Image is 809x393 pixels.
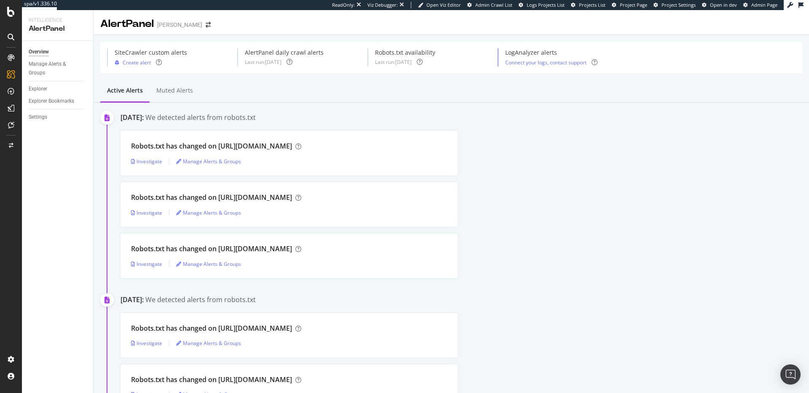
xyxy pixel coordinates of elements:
[751,2,777,8] span: Admin Page
[29,85,87,93] a: Explorer
[131,193,292,202] div: Robots.txt has changed on [URL][DOMAIN_NAME]
[131,154,162,168] button: Investigate
[131,244,292,254] div: Robots.txt has changed on [URL][DOMAIN_NAME]
[519,2,565,8] a: Logs Projects List
[131,141,292,151] div: Robots.txt has changed on [URL][DOMAIN_NAME]
[29,48,49,56] div: Overview
[743,2,777,8] a: Admin Page
[115,58,151,66] button: Create alert
[418,2,461,8] a: Open Viz Editor
[123,59,151,66] div: Create alert
[131,375,292,385] div: Robots.txt has changed on [URL][DOMAIN_NAME]
[131,158,162,165] a: Investigate
[131,260,162,268] a: Investigate
[206,22,211,28] div: arrow-right-arrow-left
[176,154,241,168] button: Manage Alerts & Groups
[176,158,241,165] a: Manage Alerts & Groups
[100,17,154,31] div: AlertPanel
[29,48,87,56] a: Overview
[29,17,86,24] div: Intelligence
[426,2,461,8] span: Open Viz Editor
[654,2,696,8] a: Project Settings
[29,97,87,106] a: Explorer Bookmarks
[131,206,162,219] button: Investigate
[579,2,605,8] span: Projects List
[702,2,737,8] a: Open in dev
[29,85,47,93] div: Explorer
[505,48,597,57] div: LogAnalyzer alerts
[375,48,435,57] div: Robots.txt availability
[176,209,241,216] a: Manage Alerts & Groups
[176,260,241,268] a: Manage Alerts & Groups
[375,58,412,66] div: Last run: [DATE]
[245,48,324,57] div: AlertPanel daily crawl alerts
[612,2,647,8] a: Project Page
[245,58,281,66] div: Last run: [DATE]
[29,24,86,34] div: AlertPanel
[145,295,256,305] div: We detected alerts from robots.txt
[29,113,87,122] a: Settings
[662,2,696,8] span: Project Settings
[121,295,144,305] div: [DATE]:
[131,340,162,347] a: Investigate
[505,58,587,66] button: Connect your logs, contact support
[176,337,241,350] button: Manage Alerts & Groups
[571,2,605,8] a: Projects List
[467,2,512,8] a: Admin Crawl List
[29,60,79,77] div: Manage Alerts & Groups
[157,21,202,29] div: [PERSON_NAME]
[121,113,144,122] div: [DATE]:
[107,86,143,95] div: Active alerts
[505,59,587,66] a: Connect your logs, contact support
[115,48,187,57] div: SiteCrawler custom alerts
[176,257,241,271] button: Manage Alerts & Groups
[131,257,162,271] button: Investigate
[527,2,565,8] span: Logs Projects List
[332,2,355,8] div: ReadOnly:
[780,364,801,385] div: Open Intercom Messenger
[29,60,87,77] a: Manage Alerts & Groups
[475,2,512,8] span: Admin Crawl List
[29,113,47,122] div: Settings
[710,2,737,8] span: Open in dev
[156,86,193,95] div: Muted alerts
[176,206,241,219] button: Manage Alerts & Groups
[131,324,292,333] div: Robots.txt has changed on [URL][DOMAIN_NAME]
[131,209,162,216] a: Investigate
[620,2,647,8] span: Project Page
[131,337,162,350] button: Investigate
[176,340,241,347] a: Manage Alerts & Groups
[145,113,256,122] div: We detected alerts from robots.txt
[367,2,398,8] div: Viz Debugger:
[29,97,74,106] div: Explorer Bookmarks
